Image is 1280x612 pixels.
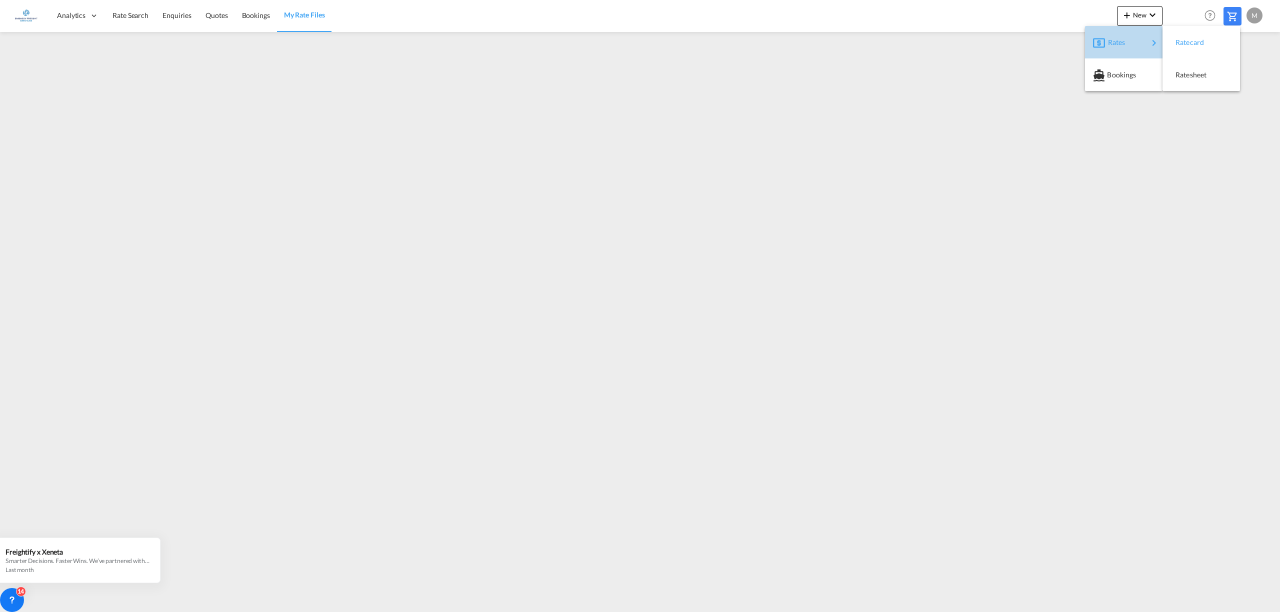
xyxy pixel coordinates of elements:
span: Ratesheet [1175,65,1186,85]
div: Ratesheet [1170,62,1232,87]
md-icon: icon-chevron-right [1148,37,1160,49]
div: Ratecard [1170,30,1232,55]
span: Ratecard [1175,32,1186,52]
button: Bookings [1085,58,1162,91]
span: Bookings [1107,65,1118,85]
div: Bookings [1093,62,1154,87]
span: Rates [1108,32,1120,52]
